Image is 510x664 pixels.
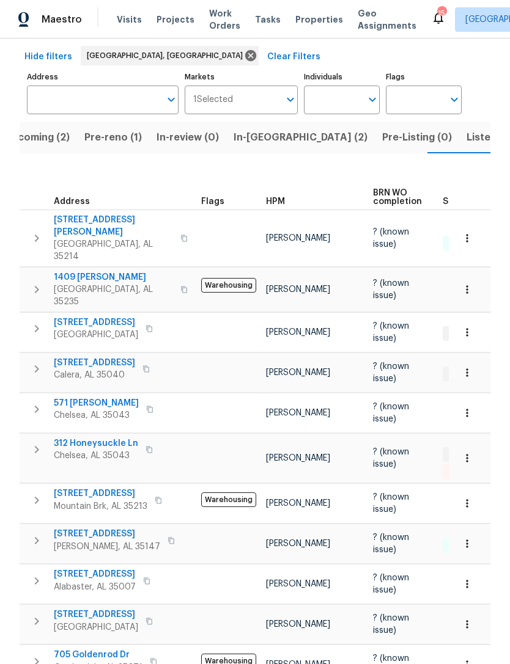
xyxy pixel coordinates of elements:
span: Upcoming (2) [4,129,70,146]
span: Warehousing [201,278,256,293]
span: ? (known issue) [373,574,409,594]
button: Open [282,91,299,108]
span: [STREET_ADDRESS] [54,568,136,580]
span: [GEOGRAPHIC_DATA] [54,329,138,341]
span: Mountain Brk, AL 35213 [54,500,147,513]
span: [GEOGRAPHIC_DATA] [54,621,138,633]
span: 3 Done [444,238,479,249]
span: ? (known issue) [373,448,409,469]
span: BRN WO completion [373,189,422,206]
button: Open [446,91,463,108]
button: Clear Filters [262,46,325,68]
span: 1 Sent [444,369,476,379]
span: ? (known issue) [373,403,409,423]
span: Projects [157,13,194,26]
span: [STREET_ADDRESS][PERSON_NAME] [54,214,173,238]
span: Pre-reno (1) [84,129,142,146]
span: [PERSON_NAME] [266,539,330,548]
span: [STREET_ADDRESS] [54,528,160,540]
span: ? (known issue) [373,279,409,300]
span: 1 Selected [193,95,233,105]
span: [PERSON_NAME] [266,328,330,337]
span: 571 [PERSON_NAME] [54,397,139,409]
span: Maestro [42,13,82,26]
span: Pre-Listing (0) [382,129,452,146]
span: [GEOGRAPHIC_DATA], AL 35235 [54,283,173,308]
span: Alabaster, AL 35007 [54,581,136,593]
span: Address [54,197,90,206]
button: Hide filters [20,46,77,68]
span: [PERSON_NAME] [266,368,330,377]
span: 1 Rejected [444,467,493,477]
button: Open [163,91,180,108]
span: [PERSON_NAME] [266,409,330,417]
span: [PERSON_NAME], AL 35147 [54,541,160,553]
span: HPM [266,197,285,206]
span: 1 Done [444,541,478,551]
span: ? (known issue) [373,228,409,249]
span: Calera, AL 35040 [54,369,135,381]
span: 1 WIP [444,329,471,339]
span: Hide filters [24,49,72,65]
button: Open [364,91,381,108]
label: Flags [386,73,462,81]
span: ? (known issue) [373,362,409,383]
span: [GEOGRAPHIC_DATA], [GEOGRAPHIC_DATA] [87,49,248,62]
span: Summary [443,197,482,206]
span: ? (known issue) [373,493,409,514]
span: Chelsea, AL 35043 [54,450,138,462]
span: [STREET_ADDRESS] [54,357,135,369]
span: Properties [295,13,343,26]
span: [PERSON_NAME] [266,580,330,588]
span: [PERSON_NAME] [266,234,330,243]
span: ? (known issue) [373,614,409,635]
span: In-review (0) [157,129,219,146]
span: [PERSON_NAME] [266,499,330,508]
div: [GEOGRAPHIC_DATA], [GEOGRAPHIC_DATA] [81,46,259,65]
span: [STREET_ADDRESS] [54,608,138,621]
span: [PERSON_NAME] [266,620,330,629]
span: Flags [201,197,224,206]
span: Clear Filters [267,49,320,65]
span: Chelsea, AL 35043 [54,409,139,421]
span: ? (known issue) [373,533,409,554]
span: 1 Sent [444,450,476,460]
span: Work Orders [209,7,240,32]
label: Address [27,73,179,81]
span: [GEOGRAPHIC_DATA], AL 35214 [54,238,173,263]
span: 1409 [PERSON_NAME] [54,271,173,283]
label: Individuals [304,73,380,81]
span: [PERSON_NAME] [266,285,330,294]
span: [PERSON_NAME] [266,454,330,462]
span: Geo Assignments [358,7,416,32]
span: 705 Goldenrod Dr [54,649,142,661]
span: [STREET_ADDRESS] [54,316,138,329]
span: [STREET_ADDRESS] [54,487,147,500]
span: ? (known issue) [373,322,409,343]
span: 312 Honeysuckle Ln [54,437,138,450]
label: Markets [185,73,298,81]
span: Warehousing [201,492,256,507]
div: 15 [437,7,446,20]
span: In-[GEOGRAPHIC_DATA] (2) [234,129,368,146]
span: Visits [117,13,142,26]
span: Tasks [255,15,281,24]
